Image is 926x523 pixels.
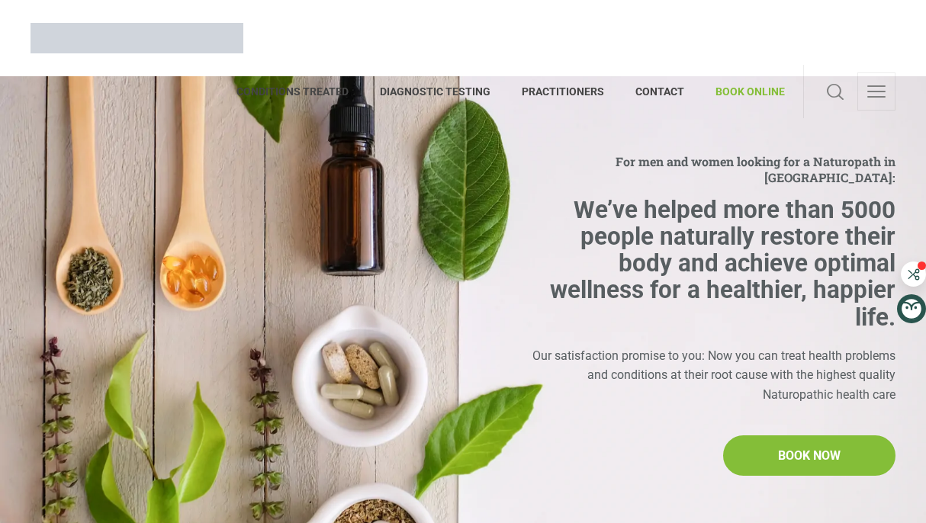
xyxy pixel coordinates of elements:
span: PRACTITIONERS [506,79,620,104]
a: Brisbane Naturopath [31,11,243,65]
span: For men and women looking for a Naturopath in [GEOGRAPHIC_DATA]: [523,153,895,185]
a: CONTACT [620,65,700,118]
a: Search [822,72,848,111]
a: BOOK NOW [723,435,895,476]
img: Brisbane Naturopath [31,23,243,53]
span: CONDITIONS TREATED [236,79,365,104]
span: DIAGNOSTIC TESTING [365,79,506,104]
div: Our satisfaction promise to you: Now you can treat health problems and conditions at their root c... [523,346,895,405]
a: DIAGNOSTIC TESTING [365,65,506,118]
a: BOOK ONLINE [700,65,785,118]
a: PRACTITIONERS [506,65,620,118]
h2: We’ve helped more than 5000 people naturally restore their body and achieve optimal wellness for ... [523,197,895,331]
span: CONTACT [620,79,700,104]
span: BOOK ONLINE [700,79,785,104]
span: BOOK NOW [778,446,841,466]
a: CONDITIONS TREATED [236,65,365,118]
